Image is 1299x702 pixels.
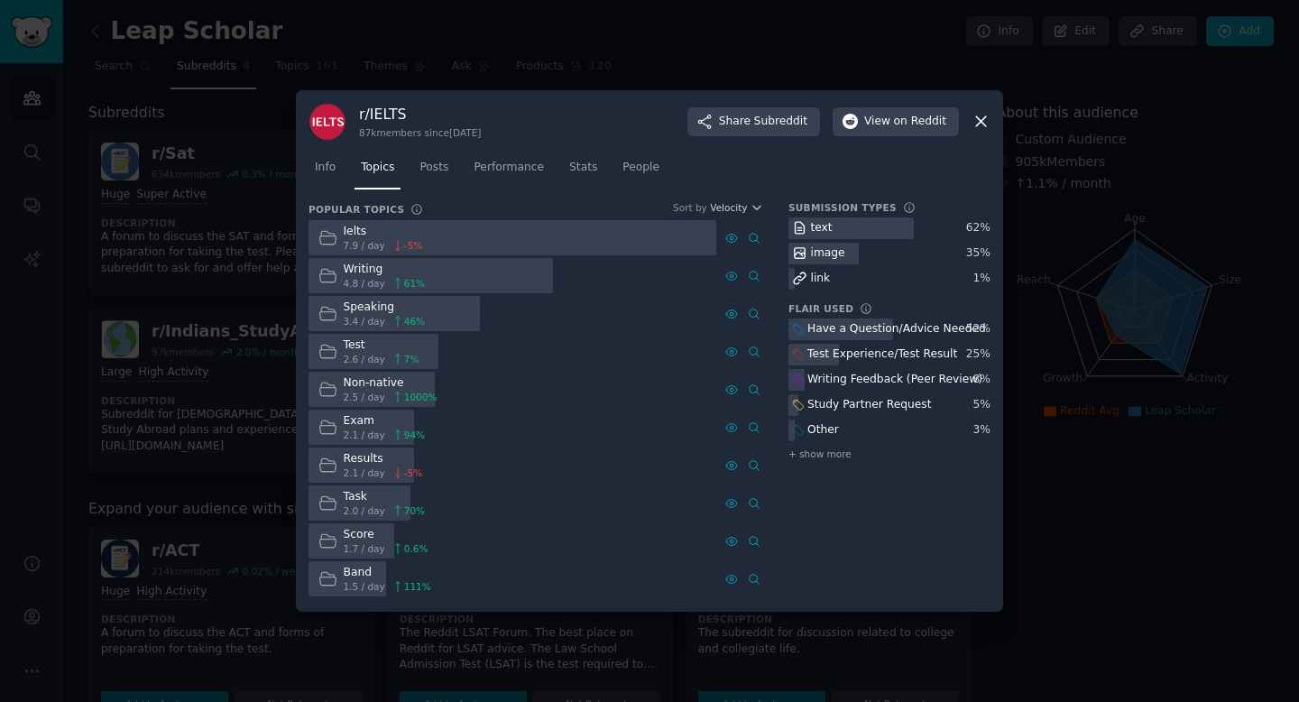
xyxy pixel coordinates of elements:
div: Task [344,489,426,505]
span: Topics [361,160,394,176]
div: Test Experience/Test Result [807,346,957,363]
span: Posts [419,160,448,176]
div: 5 % [973,397,990,413]
a: Info [309,153,342,190]
div: Results [344,451,423,467]
span: 7.9 / day [344,239,385,252]
span: 2.1 / day [344,466,385,479]
div: Score [344,527,428,543]
span: Velocity [710,201,747,214]
h3: Submission Types [788,201,897,214]
div: text [811,220,833,236]
span: 2.6 / day [344,353,385,365]
div: Study Partner Request [807,397,931,413]
div: Band [344,565,431,581]
div: Speaking [344,300,426,316]
span: -5 % [404,466,422,479]
div: 52 % [966,321,990,337]
a: People [616,153,666,190]
a: Topics [355,153,401,190]
span: 3.4 / day [344,315,385,328]
span: Stats [569,160,597,176]
span: -5 % [404,239,422,252]
span: Subreddit [754,114,807,130]
span: 4.8 / day [344,277,385,290]
span: 0.6 % [404,542,428,555]
div: 8 % [973,372,990,388]
div: link [811,271,831,287]
div: Test [344,337,419,354]
a: Performance [467,153,550,190]
button: ShareSubreddit [687,107,820,136]
div: image [811,245,845,262]
span: People [622,160,659,176]
span: on Reddit [894,114,946,130]
span: 1000 % [404,391,438,403]
div: Have a Question/Advice Needed [807,321,986,337]
h3: Flair Used [788,302,853,315]
a: Posts [413,153,455,190]
a: Stats [563,153,603,190]
h3: Popular Topics [309,203,404,216]
div: Other [807,422,839,439]
div: Non-native [344,375,438,392]
h3: r/ IELTS [359,105,481,124]
span: 2.1 / day [344,429,385,441]
span: Info [315,160,336,176]
span: 46 % [404,315,425,328]
span: 2.0 / day [344,504,385,517]
div: 87k members since [DATE] [359,126,481,139]
div: 3 % [973,422,990,439]
span: View [864,114,946,130]
span: Performance [474,160,544,176]
span: 2.5 / day [344,391,385,403]
img: IELTS [309,103,346,141]
span: 7 % [404,353,419,365]
div: Writing Feedback (Peer Review) [807,372,982,388]
div: 25 % [966,346,990,363]
div: 62 % [966,220,990,236]
span: 1.5 / day [344,580,385,593]
button: Velocity [710,201,763,214]
span: 111 % [404,580,431,593]
span: Share [719,114,807,130]
span: 94 % [404,429,425,441]
div: Writing [344,262,426,278]
div: Exam [344,413,426,430]
div: Ielts [344,224,423,240]
span: + show more [788,448,852,460]
span: 70 % [404,504,425,517]
span: 1.7 / day [344,542,385,555]
button: Viewon Reddit [833,107,959,136]
div: Sort by [673,201,707,214]
div: 35 % [966,245,990,262]
div: 1 % [973,271,990,287]
span: 61 % [404,277,425,290]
